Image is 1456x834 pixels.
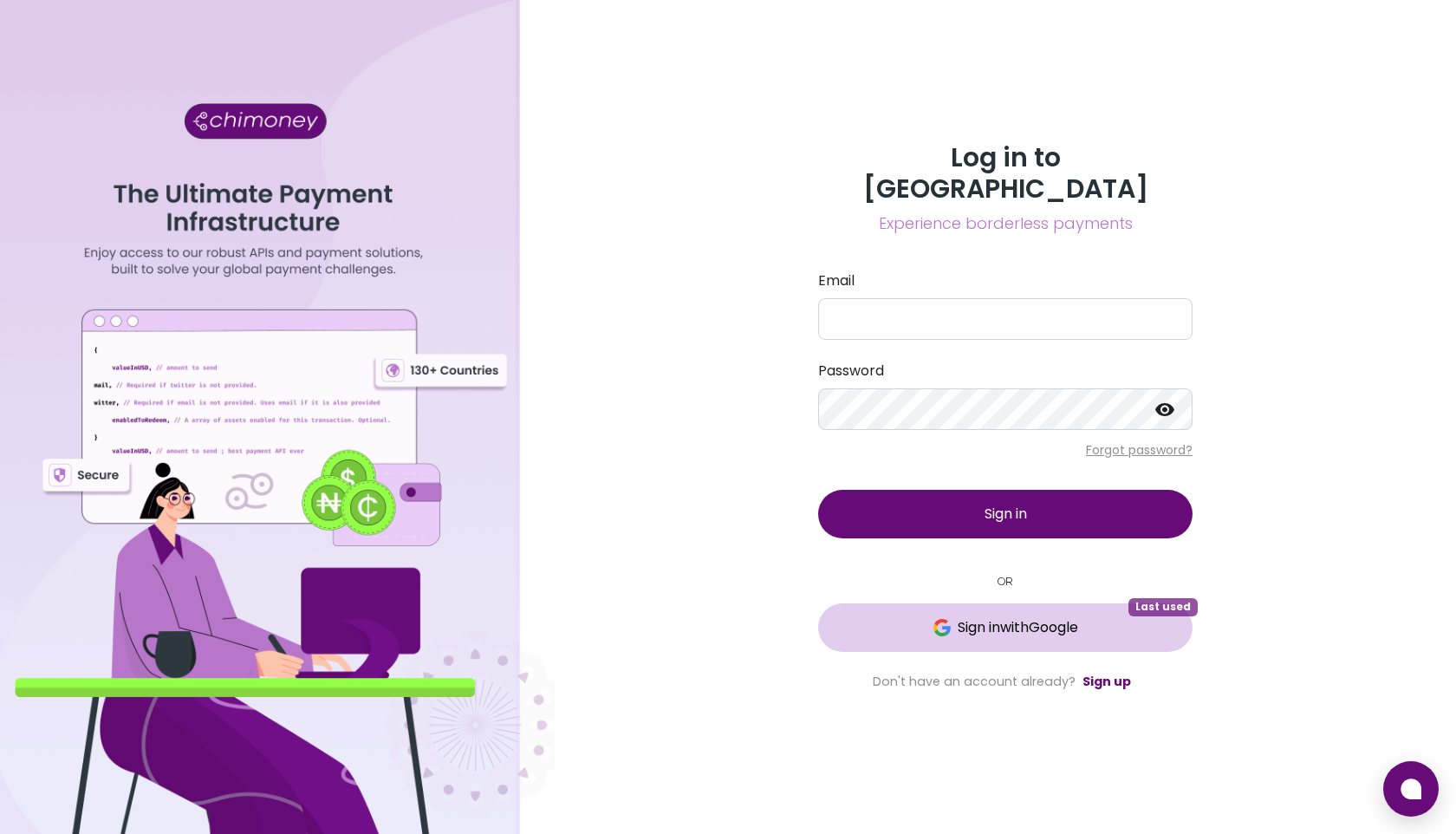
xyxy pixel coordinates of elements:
[818,573,1193,590] small: OR
[958,617,1078,638] span: Sign in with Google
[818,441,1193,459] p: Forgot password?
[933,619,951,636] img: Google
[1082,673,1131,690] a: Sign up
[1128,598,1198,616] span: Last used
[1383,761,1439,817] button: Open chat window
[873,673,1076,690] span: Don't have an account already?
[818,212,1193,236] span: Experience borderless payments
[818,361,1193,381] label: Password
[818,490,1193,538] button: Sign in
[818,603,1193,652] button: GoogleSign inwithGoogleLast used
[818,142,1193,205] h3: Log in to [GEOGRAPHIC_DATA]
[985,504,1027,524] span: Sign in
[818,270,1193,291] label: Email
